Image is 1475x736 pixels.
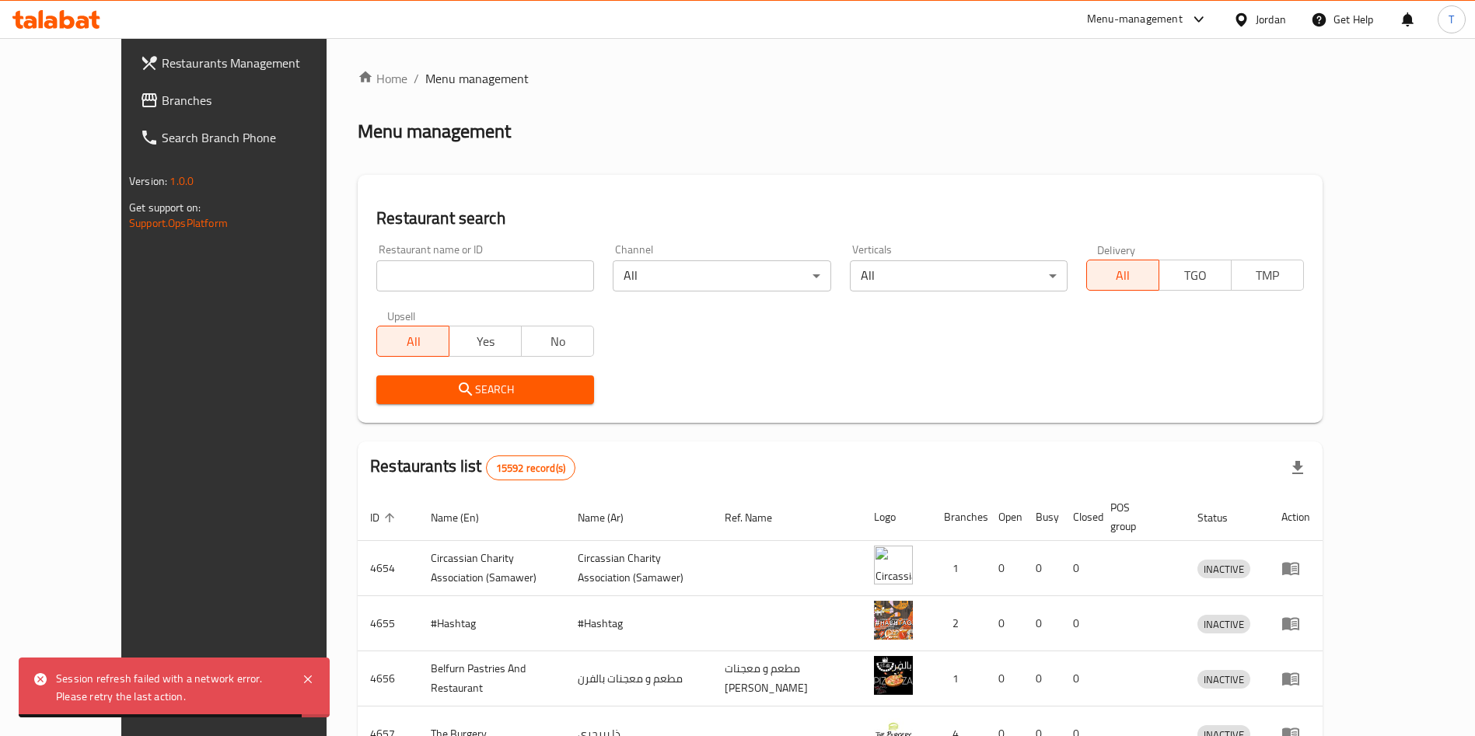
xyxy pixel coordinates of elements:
span: Branches [162,91,355,110]
span: Search Branch Phone [162,128,355,147]
button: All [376,326,449,357]
div: INACTIVE [1197,615,1250,633]
span: Restaurants Management [162,54,355,72]
td: 0 [1023,596,1061,651]
div: Menu [1281,559,1310,577]
span: INACTIVE [1197,560,1250,578]
span: All [1093,264,1153,287]
span: Search [389,380,582,399]
div: Jordan [1256,11,1286,28]
td: #Hashtag [418,596,565,651]
img: ​Circassian ​Charity ​Association​ (Samawer) [874,546,913,584]
td: Belfurn Pastries And Restaurant [418,651,565,706]
input: Search for restaurant name or ID.. [376,260,594,291]
td: 4655 [358,596,418,651]
button: TGO [1159,260,1232,291]
span: Menu management [425,69,529,88]
a: Home [358,69,407,88]
span: INACTIVE [1197,616,1250,633]
span: All [383,330,443,353]
li: / [414,69,419,88]
span: Yes [456,330,516,353]
th: Branches [931,494,986,541]
button: All [1086,260,1159,291]
span: POS group [1110,498,1166,535]
td: مطعم و معجنات بالفرن [565,651,712,706]
span: TMP [1238,264,1298,287]
span: Status [1197,508,1248,527]
span: Name (Ar) [578,508,644,527]
td: 0 [1023,541,1061,596]
span: No [528,330,588,353]
span: Version: [129,171,167,191]
div: Session refresh failed with a network error. Please retry the last action. [56,670,286,705]
span: ID [370,508,400,527]
span: Ref. Name [725,508,792,527]
div: All [613,260,830,291]
label: Upsell [387,310,416,321]
label: Delivery [1097,244,1136,255]
td: 0 [986,651,1023,706]
td: ​Circassian ​Charity ​Association​ (Samawer) [418,541,565,596]
td: 0 [1061,596,1098,651]
th: Logo [862,494,931,541]
div: Menu [1281,669,1310,688]
button: TMP [1231,260,1304,291]
button: No [521,326,594,357]
th: Closed [1061,494,1098,541]
div: Menu-management [1087,10,1183,29]
td: 0 [1061,651,1098,706]
td: 0 [986,541,1023,596]
h2: Restaurants list [370,455,575,480]
a: Support.OpsPlatform [129,213,228,233]
div: Menu [1281,614,1310,633]
td: #Hashtag [565,596,712,651]
span: T [1449,11,1454,28]
a: Restaurants Management [128,44,368,82]
span: 1.0.0 [170,171,194,191]
td: 1 [931,651,986,706]
div: INACTIVE [1197,560,1250,578]
button: Yes [449,326,522,357]
div: Total records count [486,455,575,480]
div: Export file [1279,449,1316,487]
a: Search Branch Phone [128,119,368,156]
nav: breadcrumb [358,69,1323,88]
button: Search [376,375,594,404]
a: Branches [128,82,368,119]
td: 1 [931,541,986,596]
h2: Restaurant search [376,207,1304,230]
span: 15592 record(s) [487,461,575,476]
img: Belfurn Pastries And Restaurant [874,656,913,695]
span: Name (En) [431,508,499,527]
th: Action [1269,494,1323,541]
span: TGO [1166,264,1225,287]
td: 0 [1061,541,1098,596]
div: All [850,260,1068,291]
td: مطعم و معجنات [PERSON_NAME] [712,651,862,706]
div: INACTIVE [1197,670,1250,689]
td: 4654 [358,541,418,596]
td: 2 [931,596,986,651]
h2: Menu management [358,119,511,144]
img: #Hashtag [874,601,913,640]
th: Open [986,494,1023,541]
th: Busy [1023,494,1061,541]
td: ​Circassian ​Charity ​Association​ (Samawer) [565,541,712,596]
td: 0 [1023,651,1061,706]
td: 0 [986,596,1023,651]
td: 4656 [358,651,418,706]
span: Get support on: [129,197,201,218]
span: INACTIVE [1197,671,1250,689]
